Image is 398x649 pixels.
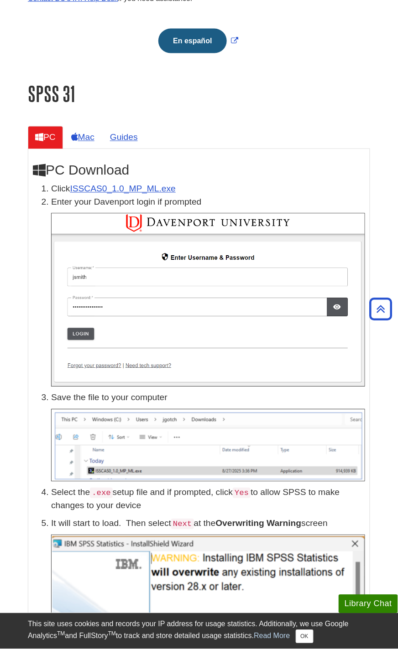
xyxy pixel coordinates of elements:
button: En español [158,29,226,53]
a: Download opens in new window [70,184,176,194]
p: Save the file to your computer [51,391,365,405]
li: Click [51,183,365,196]
p: It will start to load. Then select at the screen [51,517,365,531]
a: Link opens in new window [156,37,241,45]
h1: SPSS 31 [28,82,370,106]
a: Mac [64,126,102,149]
a: Read More [254,632,290,640]
code: Yes [233,488,251,499]
img: 'ISSCASO1.0_MP_ML.exe' is being saved to a folder in the download folder. [51,409,365,482]
p: Enter your Davenport login if prompted [51,196,365,209]
a: Guides [103,126,145,149]
h2: PC Download [33,163,365,178]
a: Back to Top [367,303,396,315]
button: Close [296,630,314,644]
p: Select the setup file and if prompted, click to allow SPSS to make changes to your device [51,486,365,513]
code: Next [171,519,194,530]
div: This site uses cookies and records your IP address for usage statistics. Additionally, we use Goo... [28,619,370,644]
sup: TM [108,631,116,637]
sup: TM [57,631,65,637]
code: .exe [90,488,112,499]
a: PC [28,126,63,149]
b: Overwriting Warning [216,519,302,528]
button: Library Chat [339,595,398,613]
